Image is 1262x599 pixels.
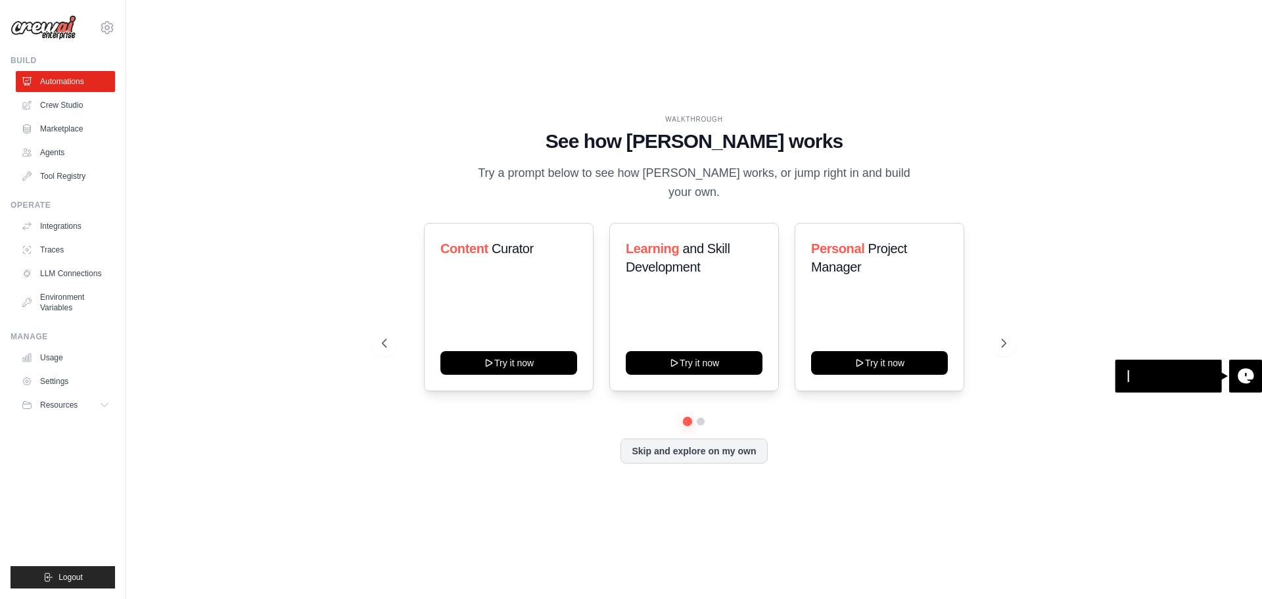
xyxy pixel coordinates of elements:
[1196,536,1262,599] iframe: Chat Widget
[16,142,115,163] a: Agents
[620,439,767,464] button: Skip and explore on my own
[382,130,1006,153] h1: See how [PERSON_NAME] works
[16,395,115,416] button: Resources
[11,331,115,342] div: Manage
[16,216,115,237] a: Integrations
[16,166,115,187] a: Tool Registry
[40,400,78,410] span: Resources
[11,200,115,210] div: Operate
[58,572,83,583] span: Logout
[473,164,915,203] p: Try a prompt below to see how [PERSON_NAME] works, or jump right in and build your own.
[440,351,577,375] button: Try it now
[16,287,115,318] a: Environment Variables
[16,71,115,92] a: Automations
[811,241,907,274] span: Project Manager
[16,239,115,260] a: Traces
[626,241,679,256] span: Learning
[16,371,115,392] a: Settings
[16,347,115,368] a: Usage
[11,566,115,588] button: Logout
[440,241,488,256] span: Content
[11,55,115,66] div: Build
[626,241,730,274] span: and Skill Development
[16,118,115,139] a: Marketplace
[492,241,534,256] span: Curator
[16,263,115,284] a: LLM Connections
[16,95,115,116] a: Crew Studio
[626,351,762,375] button: Try it now
[811,241,864,256] span: Personal
[811,351,948,375] button: Try it now
[11,15,76,40] img: Logo
[382,114,1006,124] div: WALKTHROUGH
